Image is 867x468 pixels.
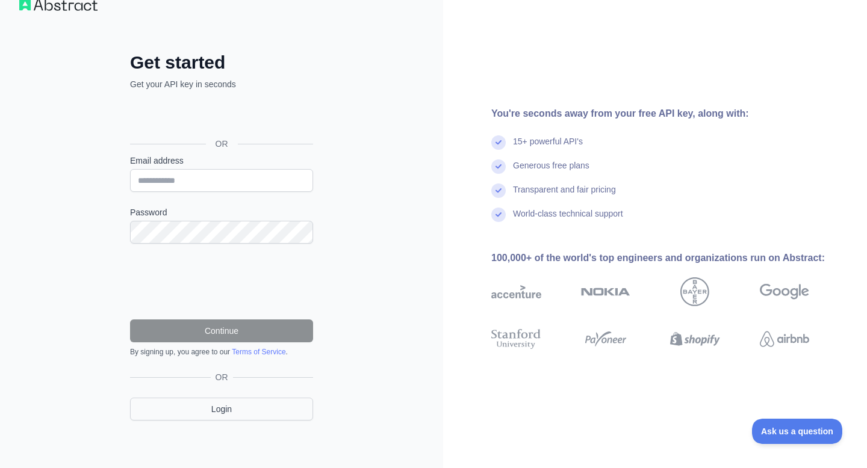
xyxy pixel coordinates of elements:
[130,206,313,218] label: Password
[130,52,313,73] h2: Get started
[130,347,313,357] div: By signing up, you agree to our .
[581,327,631,351] img: payoneer
[491,208,506,222] img: check mark
[130,319,313,342] button: Continue
[124,103,317,130] iframe: Кнопка "Войти с аккаунтом Google"
[760,327,810,351] img: airbnb
[130,78,313,90] p: Get your API key in seconds
[513,183,616,208] div: Transparent and fair pricing
[491,135,506,150] img: check mark
[491,277,541,306] img: accenture
[581,277,631,306] img: nokia
[211,371,233,383] span: OR
[491,106,848,121] div: You're seconds away from your free API key, along with:
[232,348,285,356] a: Terms of Service
[491,327,541,351] img: stanford university
[491,251,848,265] div: 100,000+ of the world's top engineers and organizations run on Abstract:
[680,277,709,306] img: bayer
[513,135,583,159] div: 15+ powerful API's
[130,155,313,167] label: Email address
[760,277,810,306] img: google
[670,327,720,351] img: shopify
[491,159,506,174] img: check mark
[206,138,238,150] span: OR
[491,183,506,198] img: check mark
[130,398,313,420] a: Login
[130,258,313,305] iframe: reCAPTCHA
[752,419,843,444] iframe: Toggle Customer Support
[513,208,623,232] div: World-class technical support
[513,159,589,183] div: Generous free plans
